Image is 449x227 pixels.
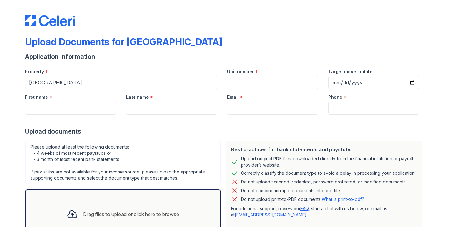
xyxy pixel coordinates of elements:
[25,69,44,75] label: Property
[227,94,239,100] label: Email
[241,169,416,177] div: Correctly classify the document type to avoid a delay in processing your application.
[241,187,341,194] div: Do not combine multiple documents into one file.
[241,156,417,168] div: Upload original PDF files downloaded directly from the financial institution or payroll provider’...
[83,210,179,218] div: Drag files to upload or click here to browse
[25,52,424,61] div: Application information
[231,206,417,218] p: For additional support, review our , start a chat with us below, or email us at
[300,206,309,211] a: FAQ
[227,69,254,75] label: Unit number
[322,196,364,202] a: What is print-to-pdf?
[241,196,364,202] p: Do not upload print-to-PDF documents.
[241,178,407,186] div: Do not upload scanned, redacted, password protected, or modified documents.
[25,141,221,184] div: Please upload at least the following documents: • 4 weeks of most recent paystubs or • 3 month of...
[25,94,48,100] label: First name
[25,15,75,26] img: CE_Logo_Blue-a8612792a0a2168367f1c8372b55b34899dd931a85d93a1a3d3e32e68fde9ad4.png
[231,146,417,153] div: Best practices for bank statements and paystubs
[25,36,222,47] div: Upload Documents for [GEOGRAPHIC_DATA]
[328,69,373,75] label: Target move in date
[126,94,149,100] label: Last name
[25,127,424,136] div: Upload documents
[235,212,307,217] a: [EMAIL_ADDRESS][DOMAIN_NAME]
[328,94,342,100] label: Phone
